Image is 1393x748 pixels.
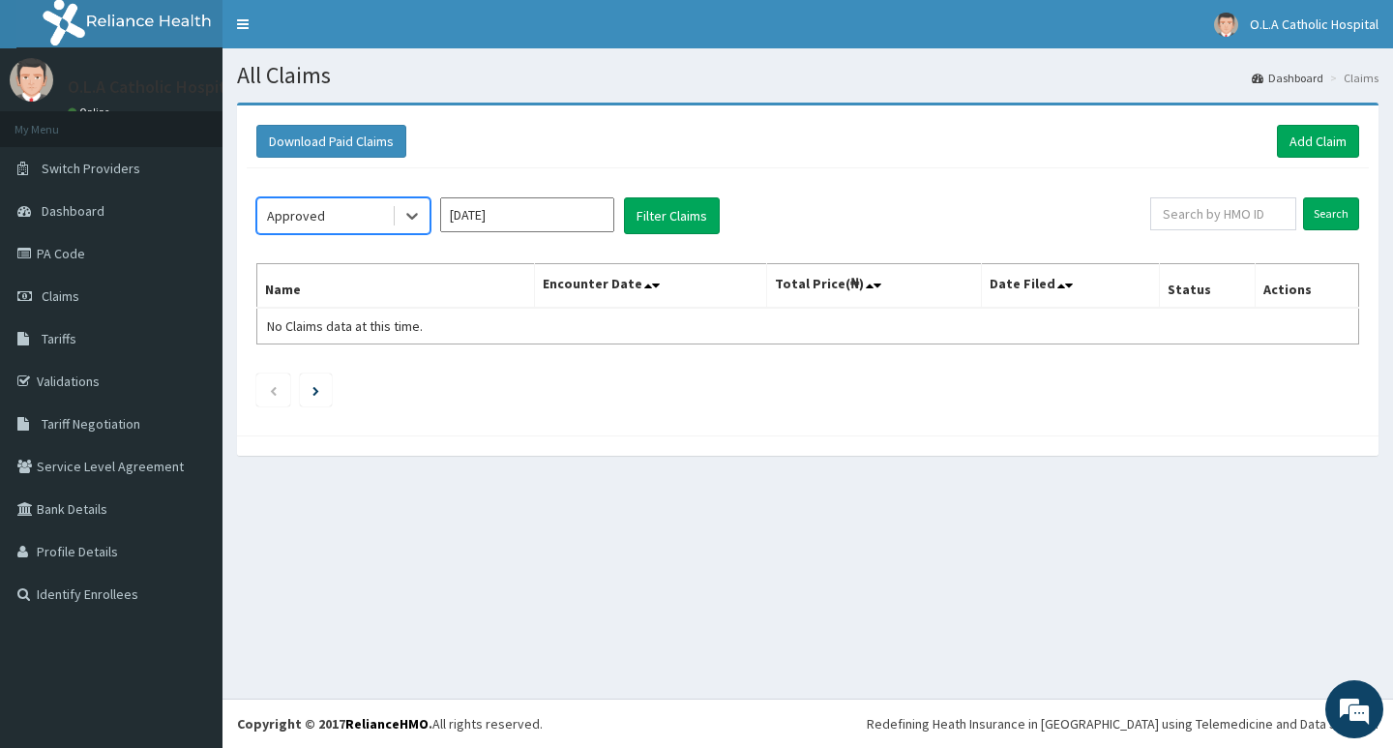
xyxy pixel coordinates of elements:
button: Download Paid Claims [256,125,406,158]
strong: Copyright © 2017 . [237,715,432,733]
th: Name [257,264,535,309]
div: Redefining Heath Insurance in [GEOGRAPHIC_DATA] using Telemedicine and Data Science! [867,714,1378,733]
input: Select Month and Year [440,197,614,232]
span: No Claims data at this time. [267,317,423,335]
span: Claims [42,287,79,305]
a: RelianceHMO [345,715,429,733]
th: Total Price(₦) [766,264,981,309]
th: Encounter Date [534,264,766,309]
span: Tariff Negotiation [42,415,140,433]
span: Dashboard [42,202,104,220]
div: Approved [267,206,325,225]
a: Next page [312,381,319,399]
a: Dashboard [1252,70,1323,86]
a: Add Claim [1277,125,1359,158]
a: Online [68,105,114,119]
p: O.L.A Catholic Hospital [68,78,240,96]
th: Actions [1255,264,1358,309]
span: Tariffs [42,330,76,347]
th: Status [1159,264,1255,309]
input: Search [1303,197,1359,230]
h1: All Claims [237,63,1378,88]
button: Filter Claims [624,197,720,234]
img: User Image [1214,13,1238,37]
input: Search by HMO ID [1150,197,1296,230]
span: O.L.A Catholic Hospital [1250,15,1378,33]
li: Claims [1325,70,1378,86]
img: User Image [10,58,53,102]
th: Date Filed [981,264,1159,309]
a: Previous page [269,381,278,399]
span: Switch Providers [42,160,140,177]
footer: All rights reserved. [222,699,1393,748]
